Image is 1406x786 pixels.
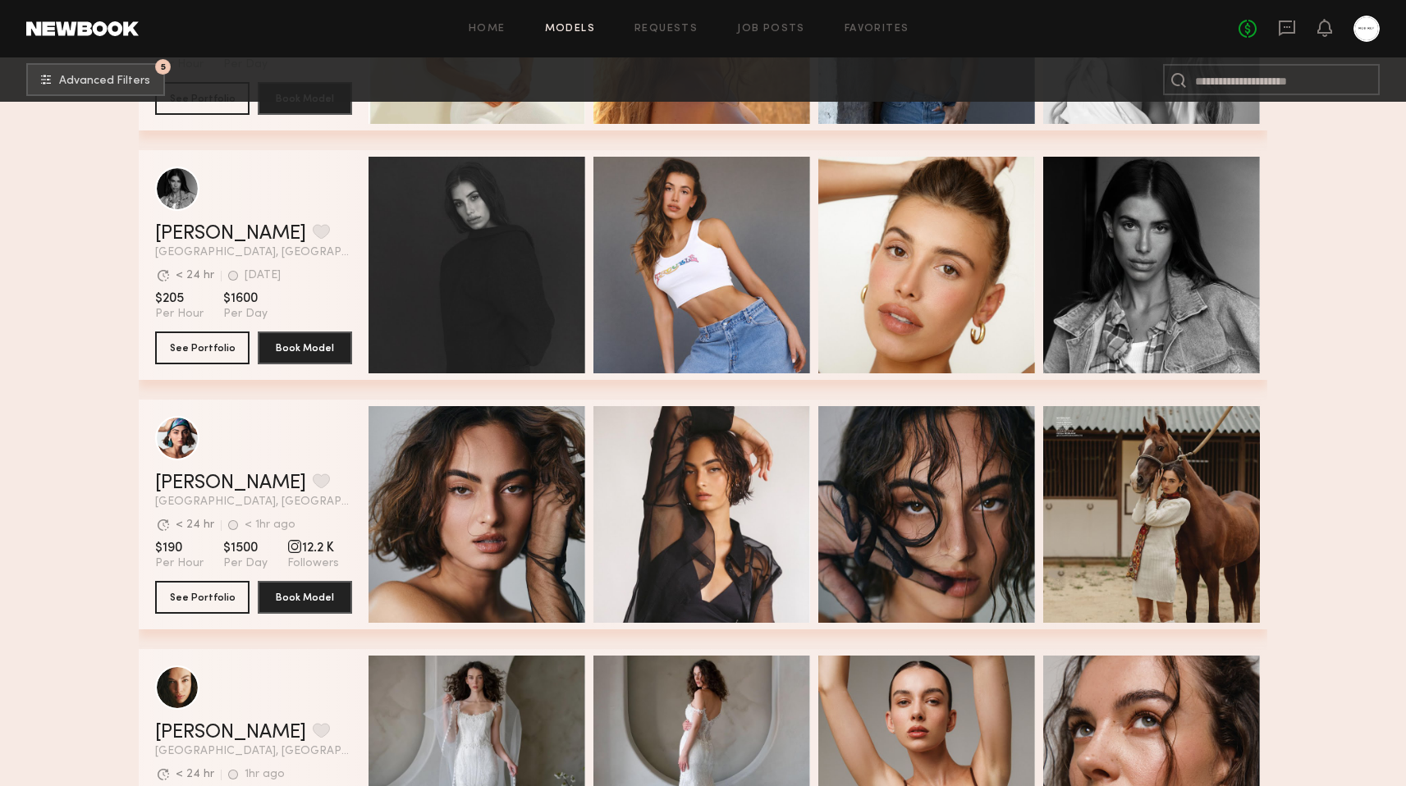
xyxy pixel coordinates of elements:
div: [DATE] [245,270,281,281]
button: See Portfolio [155,331,250,364]
span: 5 [161,63,166,71]
div: 1hr ago [245,769,285,780]
a: Home [469,24,506,34]
span: Followers [287,556,339,571]
button: Book Model [258,581,352,614]
span: $205 [155,290,204,307]
div: < 1hr ago [245,519,295,531]
span: [GEOGRAPHIC_DATA], [GEOGRAPHIC_DATA] [155,247,352,258]
span: [GEOGRAPHIC_DATA], [GEOGRAPHIC_DATA] [155,496,352,508]
span: 12.2 K [287,540,339,556]
a: [PERSON_NAME] [155,723,306,743]
div: < 24 hr [176,519,214,531]
span: [GEOGRAPHIC_DATA], [GEOGRAPHIC_DATA] [155,746,352,757]
a: Job Posts [737,24,805,34]
a: Requests [634,24,698,34]
button: See Portfolio [155,581,250,614]
span: Advanced Filters [59,75,150,87]
button: Book Model [258,331,352,364]
span: $1600 [223,290,268,307]
span: Per Hour [155,307,204,322]
span: Per Day [223,307,268,322]
a: [PERSON_NAME] [155,224,306,244]
span: Per Hour [155,556,204,571]
a: Models [545,24,595,34]
span: $190 [155,540,204,556]
div: < 24 hr [176,270,214,281]
a: [PERSON_NAME] [155,473,306,493]
div: < 24 hr [176,769,214,780]
span: Per Day [223,556,268,571]
button: 5Advanced Filters [26,63,165,96]
span: $1500 [223,540,268,556]
a: Favorites [845,24,909,34]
